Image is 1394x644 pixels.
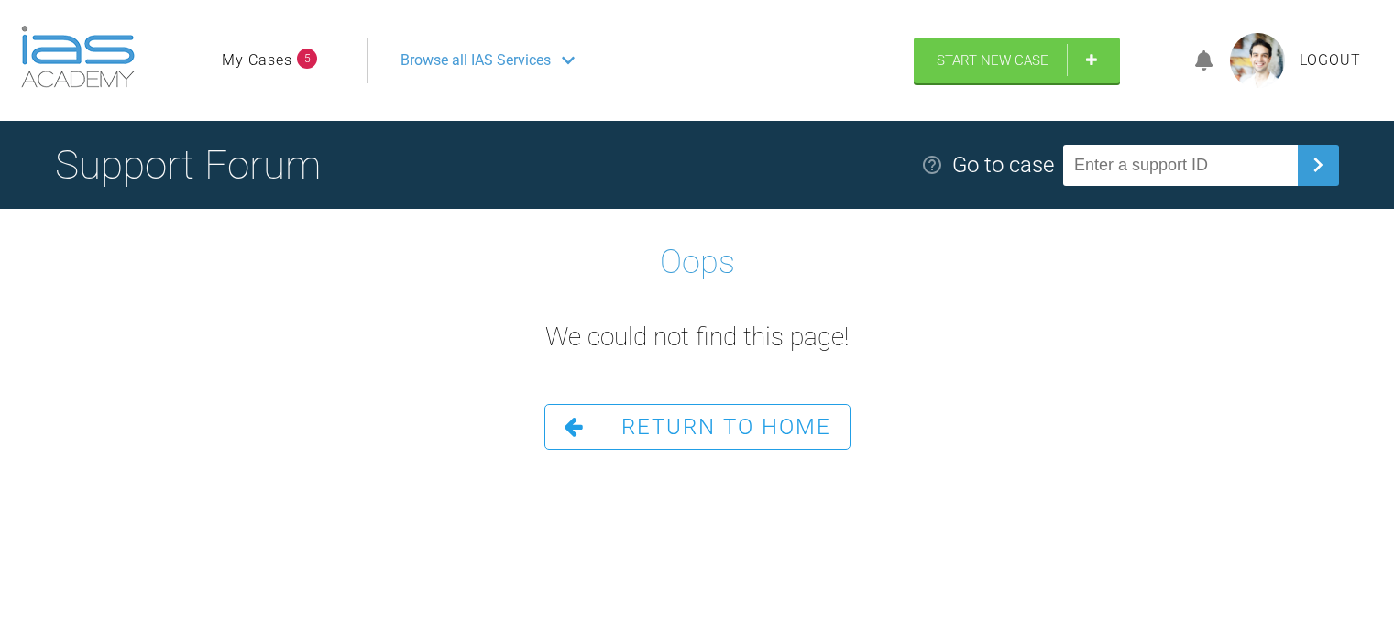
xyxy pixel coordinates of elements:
a: Return To Home [544,404,851,450]
img: chevronRight.28bd32b0.svg [1303,150,1333,180]
h1: Oops [660,236,735,289]
a: My Cases [222,49,292,72]
img: logo-light.3e3ef733.png [21,26,135,88]
img: profile.png [1230,33,1285,88]
span: 5 [297,49,317,69]
div: Go to case [952,147,1054,182]
span: Return To Home [621,414,831,440]
span: Browse all IAS Services [401,49,551,72]
img: help.e70b9f3d.svg [921,154,943,176]
h2: We could not find this page! [545,317,849,358]
input: Enter a support ID [1063,145,1298,186]
h1: Support Forum [55,133,321,197]
span: Start New Case [937,52,1048,69]
a: Start New Case [914,38,1120,83]
a: Logout [1300,49,1361,72]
